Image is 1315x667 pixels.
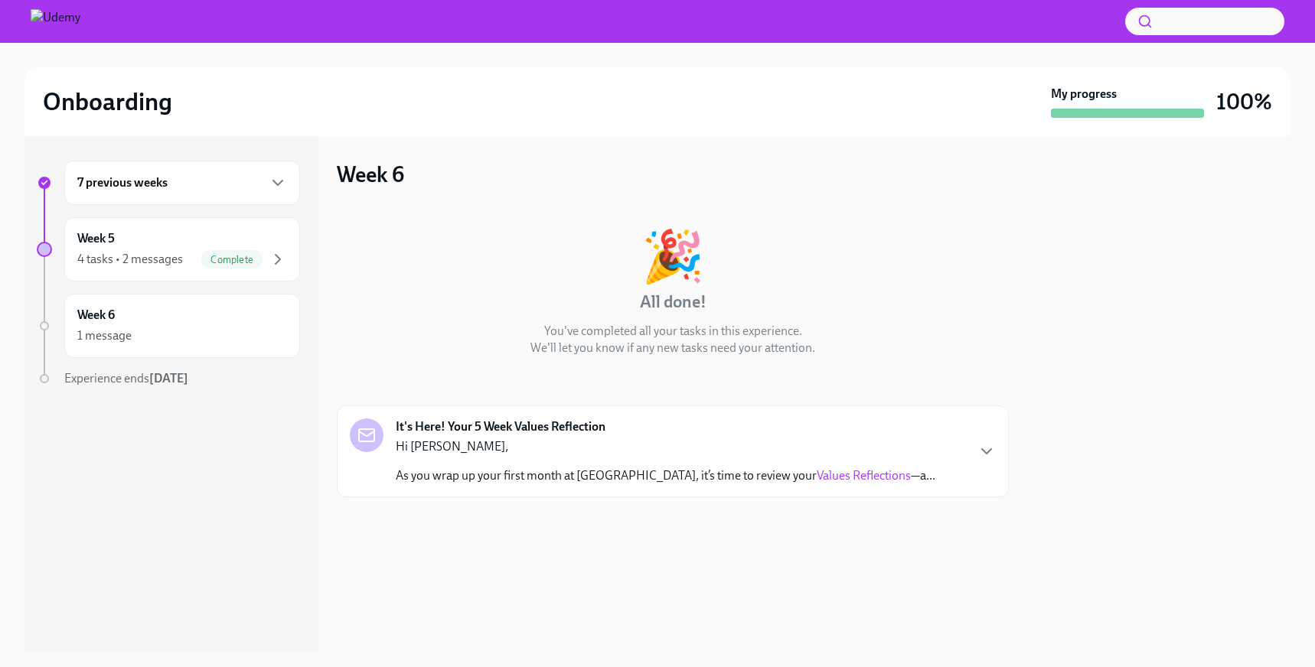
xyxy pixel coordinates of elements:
p: You've completed all your tasks in this experience. [544,323,802,340]
h2: Onboarding [43,86,172,117]
p: We'll let you know if any new tasks need your attention. [530,340,815,356]
h6: Week 6 [77,307,115,324]
h6: Week 5 [77,230,115,247]
div: 1 message [77,327,132,344]
div: 🎉 [641,231,704,281]
a: Week 54 tasks • 2 messagesComplete [37,217,300,281]
a: Values Reflections [817,468,911,483]
strong: [DATE] [149,371,188,386]
h3: 100% [1216,88,1272,116]
span: Experience ends [64,371,188,386]
span: Complete [201,254,263,265]
strong: It's Here! Your 5 Week Values Reflection [396,418,605,435]
h4: All done! [640,291,706,314]
h6: 7 previous weeks [77,174,168,191]
h3: Week 6 [337,161,404,188]
div: 4 tasks • 2 messages [77,251,183,268]
p: Hi [PERSON_NAME], [396,438,935,455]
a: Week 61 message [37,294,300,358]
div: 7 previous weeks [64,161,300,205]
p: As you wrap up your first month at [GEOGRAPHIC_DATA], it’s time to review your —a... [396,467,935,484]
strong: My progress [1051,86,1117,102]
img: Udemy [31,9,80,34]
